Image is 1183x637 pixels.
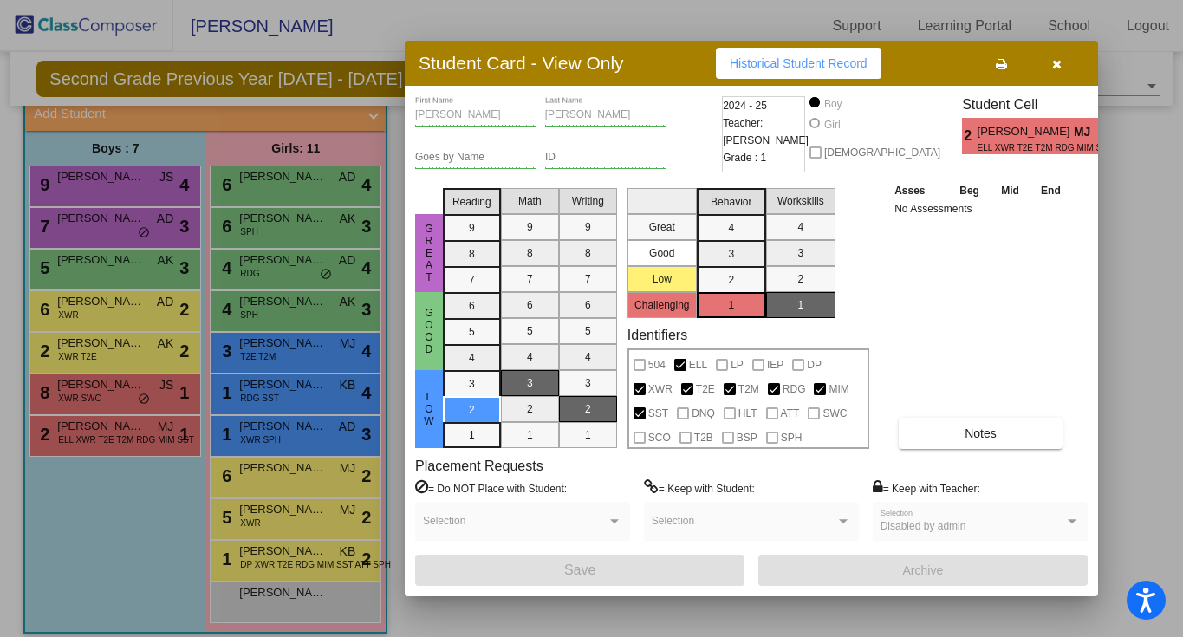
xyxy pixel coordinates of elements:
[890,200,1072,218] td: No Assessments
[965,426,997,440] span: Notes
[730,56,868,70] span: Historical Student Record
[644,479,755,497] label: = Keep with Student:
[1074,123,1098,141] span: MJ
[737,427,757,448] span: BSP
[723,97,767,114] span: 2024 - 25
[962,96,1113,113] h3: Student Cell
[689,354,707,375] span: ELL
[962,126,977,146] span: 2
[738,403,757,424] span: HLT
[881,520,966,532] span: Disabled by admin
[627,327,687,343] label: Identifiers
[807,354,822,375] span: DP
[648,427,671,448] span: SCO
[978,123,1074,141] span: [PERSON_NAME]
[692,403,715,424] span: DNQ
[978,141,1073,154] span: ELL XWR T2E T2M RDG MIM SST
[648,403,668,424] span: SST
[767,354,783,375] span: IEP
[948,181,990,200] th: Beg
[781,427,803,448] span: SPH
[758,555,1088,586] button: Archive
[1030,181,1071,200] th: End
[421,391,437,427] span: Low
[415,479,567,497] label: = Do NOT Place with Student:
[723,149,766,166] span: Grade : 1
[903,563,944,577] span: Archive
[991,181,1030,200] th: Mid
[738,379,759,400] span: T2M
[716,48,881,79] button: Historical Student Record
[564,562,595,577] span: Save
[823,96,842,112] div: Boy
[899,418,1063,449] button: Notes
[829,379,848,400] span: MIM
[415,458,543,474] label: Placement Requests
[822,403,847,424] span: SWC
[415,152,536,164] input: goes by name
[1098,126,1113,146] span: 1
[421,223,437,283] span: Great
[648,379,673,400] span: XWR
[694,427,713,448] span: T2B
[419,52,624,74] h3: Student Card - View Only
[823,117,841,133] div: Girl
[421,307,437,355] span: Good
[783,379,806,400] span: RDG
[873,479,980,497] label: = Keep with Teacher:
[723,114,809,149] span: Teacher: [PERSON_NAME]
[890,181,948,200] th: Asses
[415,555,744,586] button: Save
[731,354,744,375] span: LP
[781,403,800,424] span: ATT
[696,379,715,400] span: T2E
[824,142,940,163] span: [DEMOGRAPHIC_DATA]
[648,354,666,375] span: 504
